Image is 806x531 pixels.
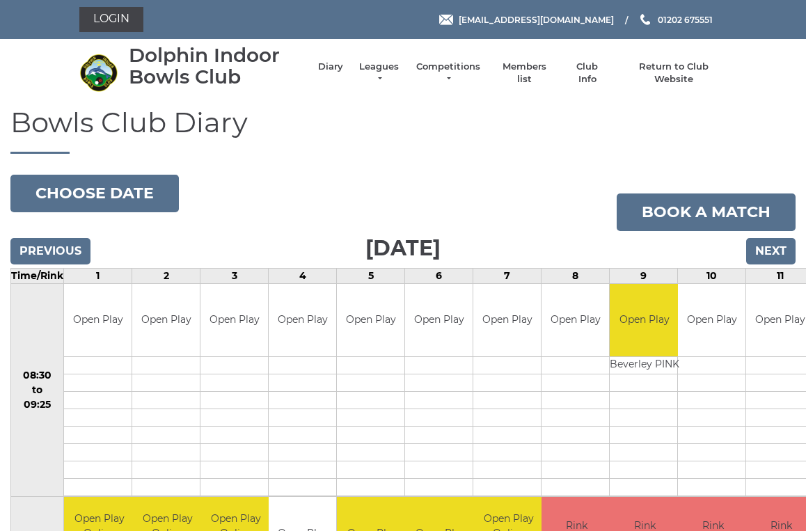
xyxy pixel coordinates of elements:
[318,61,343,73] a: Diary
[638,13,713,26] a: Phone us 01202 675551
[439,15,453,25] img: Email
[11,283,64,497] td: 08:30 to 09:25
[10,238,90,264] input: Previous
[269,284,336,357] td: Open Play
[269,268,337,283] td: 4
[10,175,179,212] button: Choose date
[495,61,553,86] a: Members list
[79,54,118,92] img: Dolphin Indoor Bowls Club
[405,268,473,283] td: 6
[10,107,796,154] h1: Bowls Club Diary
[542,284,609,357] td: Open Play
[473,268,542,283] td: 7
[129,45,304,88] div: Dolphin Indoor Bowls Club
[439,13,614,26] a: Email [EMAIL_ADDRESS][DOMAIN_NAME]
[746,238,796,264] input: Next
[658,14,713,24] span: 01202 675551
[200,284,268,357] td: Open Play
[64,268,132,283] td: 1
[678,284,745,357] td: Open Play
[132,284,200,357] td: Open Play
[617,193,796,231] a: Book a match
[200,268,269,283] td: 3
[11,268,64,283] td: Time/Rink
[473,284,541,357] td: Open Play
[542,268,610,283] td: 8
[337,284,404,357] td: Open Play
[357,61,401,86] a: Leagues
[337,268,405,283] td: 5
[415,61,482,86] a: Competitions
[610,357,679,374] td: Beverley PINK
[64,284,132,357] td: Open Play
[79,7,143,32] a: Login
[610,268,678,283] td: 9
[678,268,746,283] td: 10
[459,14,614,24] span: [EMAIL_ADDRESS][DOMAIN_NAME]
[640,14,650,25] img: Phone us
[610,284,679,357] td: Open Play
[567,61,608,86] a: Club Info
[405,284,473,357] td: Open Play
[132,268,200,283] td: 2
[622,61,727,86] a: Return to Club Website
